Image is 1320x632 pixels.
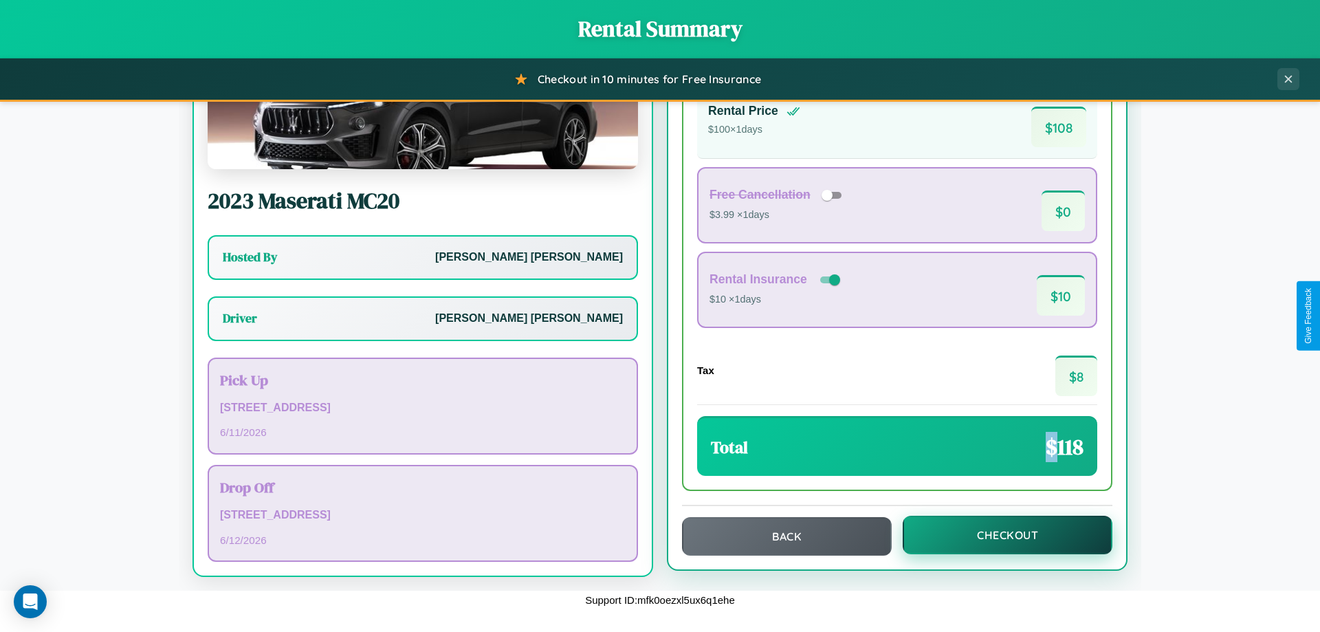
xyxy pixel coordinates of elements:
h3: Driver [223,310,257,327]
span: $ 8 [1055,356,1097,396]
p: $3.99 × 1 days [709,206,846,224]
p: [PERSON_NAME] [PERSON_NAME] [435,248,623,268]
h2: 2023 Maserati MC20 [208,186,638,216]
p: 6 / 11 / 2026 [220,423,626,442]
h4: Tax [697,364,714,376]
button: Back [682,517,892,556]
p: Support ID: mfk0oezxl5ux6q1ehe [585,591,735,609]
p: [STREET_ADDRESS] [220,398,626,418]
h1: Rental Summary [14,14,1306,44]
p: $10 × 1 days [709,291,843,309]
p: [PERSON_NAME] [PERSON_NAME] [435,309,623,329]
div: Give Feedback [1303,288,1313,344]
span: Checkout in 10 minutes for Free Insurance [538,72,761,86]
h4: Free Cancellation [709,188,811,202]
h3: Hosted By [223,249,277,265]
button: Checkout [903,516,1112,554]
span: $ 0 [1042,190,1085,231]
p: [STREET_ADDRESS] [220,505,626,525]
p: $ 100 × 1 days [708,121,800,139]
h4: Rental Insurance [709,272,807,287]
p: 6 / 12 / 2026 [220,531,626,549]
h3: Drop Off [220,477,626,497]
h4: Rental Price [708,104,778,118]
h3: Pick Up [220,370,626,390]
div: Open Intercom Messenger [14,585,47,618]
span: $ 108 [1031,107,1086,147]
span: $ 118 [1046,432,1083,462]
h3: Total [711,436,748,459]
span: $ 10 [1037,275,1085,316]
